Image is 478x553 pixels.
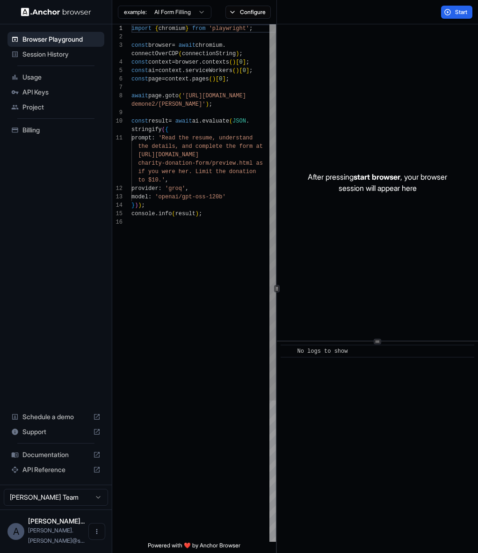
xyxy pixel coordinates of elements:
span: API Reference [22,465,89,474]
span: ( [179,93,182,99]
div: Documentation [7,447,104,462]
p: After pressing , your browser session will appear here [308,171,447,194]
span: API Keys [22,87,101,97]
span: const [131,67,148,74]
span: page [148,76,162,82]
div: 11 [112,134,123,142]
div: 1 [112,24,123,33]
span: ] [222,76,225,82]
span: . [162,93,165,99]
span: = [155,67,158,74]
span: 0 [243,67,246,74]
span: evaluate [202,118,229,124]
div: 2 [112,33,123,41]
span: if you were her. Limit the donation [138,168,256,175]
span: [ [236,59,239,65]
span: Start [455,8,468,16]
span: ai [192,118,199,124]
div: 3 [112,41,123,50]
div: 16 [112,218,123,226]
span: start browser [354,172,400,182]
span: . [155,211,158,217]
div: 14 [112,201,123,210]
span: . [246,118,249,124]
span: . [182,67,185,74]
button: Start [441,6,472,19]
div: 8 [112,92,123,100]
span: ; [209,101,212,108]
span: Project [22,102,101,112]
span: Session History [22,50,101,59]
span: const [131,59,148,65]
span: connectionString [182,51,236,57]
div: Support [7,424,104,439]
span: Documentation [22,450,89,459]
span: : [148,194,152,200]
span: example: [124,8,147,16]
span: } [131,202,135,209]
span: ai [148,67,155,74]
span: { [155,25,158,32]
span: [ [216,76,219,82]
div: 15 [112,210,123,218]
span: : [159,185,162,192]
span: = [172,59,175,65]
span: { [165,126,168,133]
span: ] [246,67,249,74]
span: from [192,25,206,32]
span: ) [232,59,236,65]
span: pages [192,76,209,82]
span: . [222,42,225,49]
span: Powered with ❤️ by Anchor Browser [148,542,240,553]
span: JSON [232,118,246,124]
span: goto [165,93,179,99]
span: await [179,42,196,49]
span: '[URL][DOMAIN_NAME] [182,93,246,99]
span: = [172,42,175,49]
span: 'playwright' [209,25,249,32]
span: ; [246,59,249,65]
span: browser [148,42,172,49]
span: import [131,25,152,32]
span: , [185,185,188,192]
span: demone2/[PERSON_NAME]' [131,101,205,108]
span: . [188,76,192,82]
span: page [148,93,162,99]
div: 10 [112,117,123,125]
span: ) [196,211,199,217]
div: 12 [112,184,123,193]
span: . [199,59,202,65]
span: info [159,211,172,217]
span: stringify [131,126,162,133]
span: = [162,76,165,82]
span: result [148,118,168,124]
span: ( [229,118,232,124]
div: 7 [112,83,123,92]
span: alex.chisolm@supergood.ai [28,527,85,544]
div: Session History [7,47,104,62]
span: 0 [219,76,222,82]
span: , [165,177,168,183]
div: API Reference [7,462,104,477]
span: [ [239,67,242,74]
span: 'Read the resume, understand [159,135,253,141]
div: Billing [7,123,104,138]
span: ; [249,25,253,32]
img: Anchor Logo [21,7,91,16]
span: charity-donation-form/preview.html as [138,160,262,167]
div: 5 [112,66,123,75]
span: ; [142,202,145,209]
span: Schedule a demo [22,412,89,422]
span: Alexander Chisolm [28,517,85,525]
span: Support [22,427,89,437]
span: contexts [202,59,229,65]
div: Usage [7,70,104,85]
span: serviceWorkers [185,67,232,74]
div: API Keys [7,85,104,100]
span: ( [179,51,182,57]
span: ; [239,51,242,57]
span: ) [236,67,239,74]
span: ( [162,126,165,133]
span: ) [138,202,141,209]
span: connectOverCDP [131,51,179,57]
